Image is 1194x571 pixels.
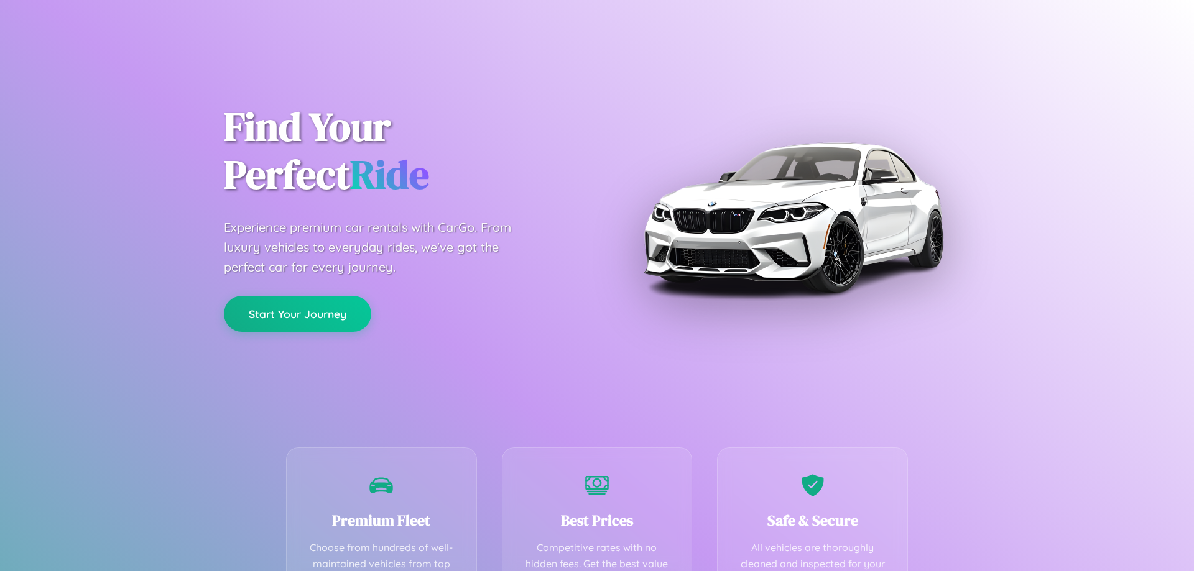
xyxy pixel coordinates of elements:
[224,217,535,277] p: Experience premium car rentals with CarGo. From luxury vehicles to everyday rides, we've got the ...
[224,103,578,199] h1: Find Your Perfect
[637,62,948,373] img: Premium BMW car rental vehicle
[224,296,371,332] button: Start Your Journey
[736,510,889,531] h3: Safe & Secure
[305,510,458,531] h3: Premium Fleet
[350,147,429,201] span: Ride
[521,510,673,531] h3: Best Prices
